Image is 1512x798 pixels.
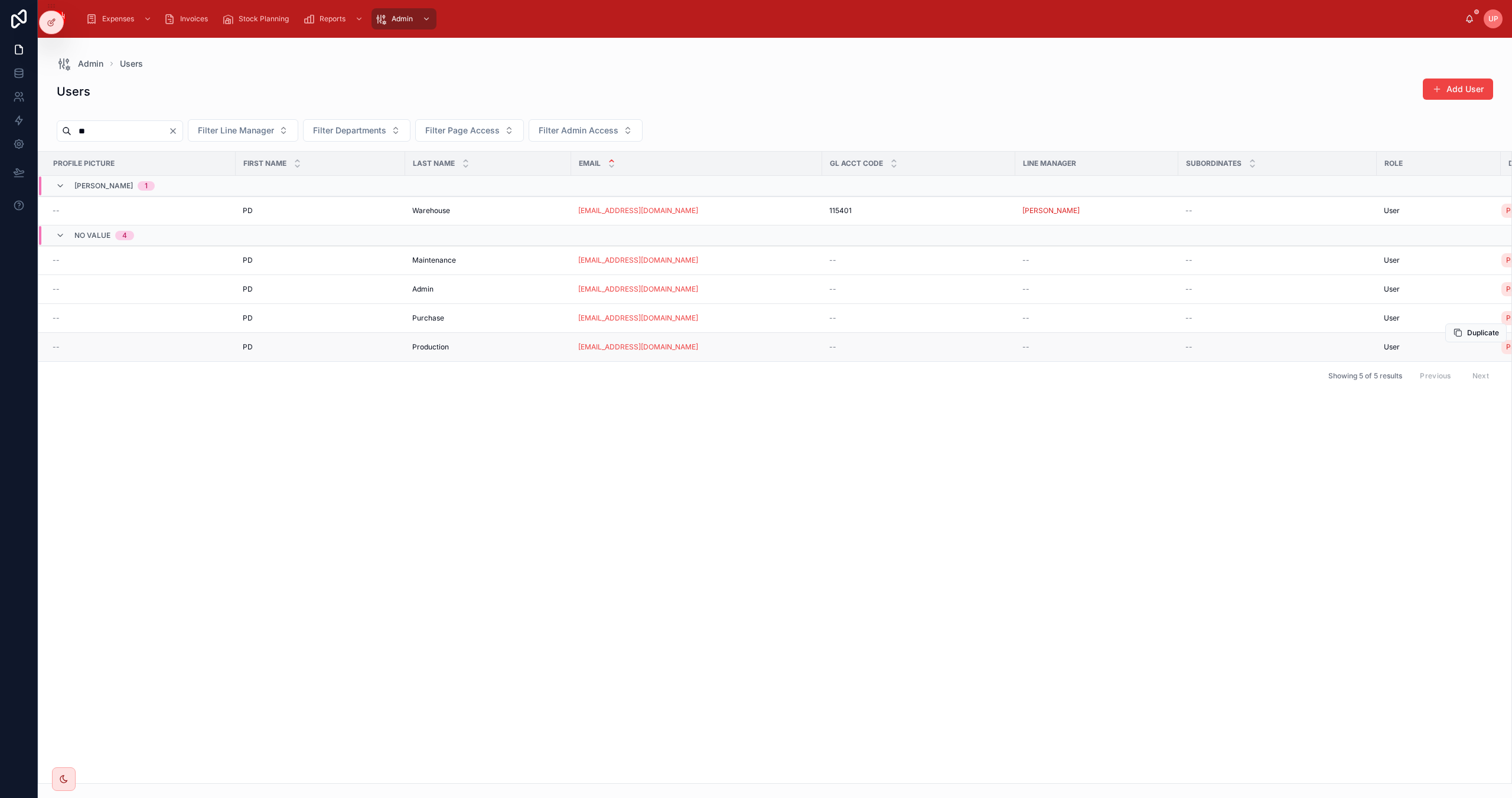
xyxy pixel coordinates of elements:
a: -- [829,256,1008,265]
a: Admin [412,284,564,294]
span: User [1384,206,1400,215]
button: Select Button [303,119,410,142]
span: Filter Line Manager [198,125,274,136]
a: User [1384,256,1494,265]
span: -- [1022,284,1029,294]
span: GL Acct Code [830,159,883,168]
a: [PERSON_NAME] [1022,206,1080,215]
a: Add User [1423,79,1493,100]
a: User [1384,206,1494,215]
span: Filter Departments [313,125,386,136]
a: -- [53,313,229,323]
span: PD [243,313,253,323]
a: [EMAIL_ADDRESS][DOMAIN_NAME] [578,342,698,352]
span: -- [1022,342,1029,352]
a: Maintenance [412,256,564,265]
a: [PERSON_NAME] [1022,206,1171,215]
a: [EMAIL_ADDRESS][DOMAIN_NAME] [578,313,698,323]
span: Showing 5 of 5 results [1328,371,1402,381]
a: -- [829,313,1008,323]
span: Expenses [102,14,134,24]
span: Production [412,342,449,352]
a: -- [53,342,229,352]
span: Admin [392,14,413,24]
a: Admin [372,8,436,30]
span: Filter Admin Access [539,125,618,136]
a: [EMAIL_ADDRESS][DOMAIN_NAME] [578,206,698,215]
span: Email [579,159,601,168]
a: PD [243,206,398,215]
a: Purchase [412,313,564,323]
a: [EMAIL_ADDRESS][DOMAIN_NAME] [578,284,815,294]
a: PD [243,256,398,265]
span: -- [1022,256,1029,265]
a: User [1384,342,1494,352]
span: Warehouse [412,206,450,215]
span: PD [243,256,253,265]
span: No value [74,231,110,240]
span: -- [829,256,836,265]
a: -- [53,206,229,215]
a: Expenses [82,8,158,30]
span: -- [1185,313,1192,323]
span: Subordinates [1186,159,1241,168]
span: User [1384,342,1400,352]
a: -- [1022,256,1171,265]
button: Select Button [529,119,643,142]
span: -- [1185,206,1192,215]
a: [EMAIL_ADDRESS][DOMAIN_NAME] [578,284,698,294]
a: -- [1185,256,1370,265]
a: Users [120,58,143,70]
a: -- [53,256,229,265]
a: -- [1185,313,1370,323]
span: Admin [78,58,103,70]
a: Reports [299,8,369,30]
span: Last name [413,159,455,168]
a: -- [1185,284,1370,294]
a: 115401 [829,206,1008,215]
a: [EMAIL_ADDRESS][DOMAIN_NAME] [578,342,815,352]
a: -- [1185,206,1370,215]
a: Stock Planning [219,8,297,30]
span: -- [53,313,60,323]
a: Production [412,342,564,352]
a: -- [829,284,1008,294]
div: 1 [145,181,148,191]
a: User [1384,313,1494,323]
span: PD [243,342,253,352]
a: User [1384,284,1494,294]
span: Stock Planning [239,14,289,24]
span: [PERSON_NAME] [74,181,133,191]
div: scrollable content [76,6,1465,32]
div: 4 [122,231,127,240]
span: -- [1185,256,1192,265]
span: -- [829,313,836,323]
span: Admin [412,284,434,294]
span: PD [243,284,253,294]
span: -- [53,256,60,265]
span: -- [1022,313,1029,323]
button: Clear [168,126,183,136]
span: Line Manager [1023,159,1076,168]
span: -- [53,284,60,294]
span: 115401 [829,206,852,215]
span: Maintenance [412,256,456,265]
button: Select Button [415,119,524,142]
a: PD [243,284,398,294]
span: -- [829,284,836,294]
a: [EMAIL_ADDRESS][DOMAIN_NAME] [578,206,815,215]
button: Select Button [188,119,298,142]
a: Invoices [160,8,216,30]
a: [EMAIL_ADDRESS][DOMAIN_NAME] [578,256,698,265]
span: Profile picture [53,159,115,168]
a: -- [829,342,1008,352]
span: Filter Page Access [425,125,500,136]
a: PD [243,313,398,323]
span: Invoices [180,14,208,24]
a: [EMAIL_ADDRESS][DOMAIN_NAME] [578,313,815,323]
a: -- [53,284,229,294]
span: -- [1185,342,1192,352]
span: UP [1488,14,1498,24]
